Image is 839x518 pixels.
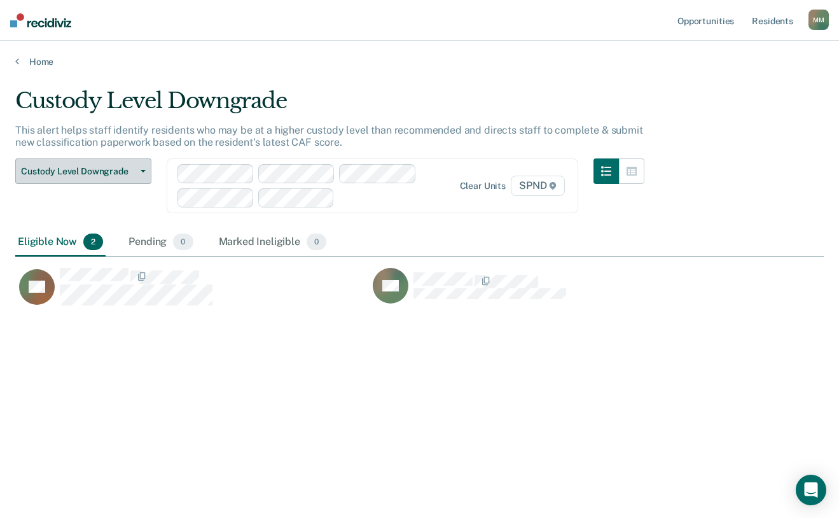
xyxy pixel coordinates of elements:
span: 0 [173,234,193,250]
div: Custody Level Downgrade [15,88,644,124]
span: SPND [511,176,565,196]
img: Recidiviz [10,13,71,27]
div: Pending0 [126,228,195,256]
div: CaseloadOpportunityCell-00519916 [15,267,369,318]
div: Eligible Now2 [15,228,106,256]
button: Custody Level Downgrade [15,158,151,184]
p: This alert helps staff identify residents who may be at a higher custody level than recommended a... [15,124,643,148]
a: Home [15,56,824,67]
div: Marked Ineligible0 [216,228,329,256]
div: M M [808,10,829,30]
div: CaseloadOpportunityCell-00118110 [369,267,723,318]
div: Clear units [460,181,506,192]
span: 2 [83,234,103,250]
span: 0 [307,234,326,250]
div: Open Intercom Messenger [796,475,826,505]
button: MM [808,10,829,30]
span: Custody Level Downgrade [21,166,135,177]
